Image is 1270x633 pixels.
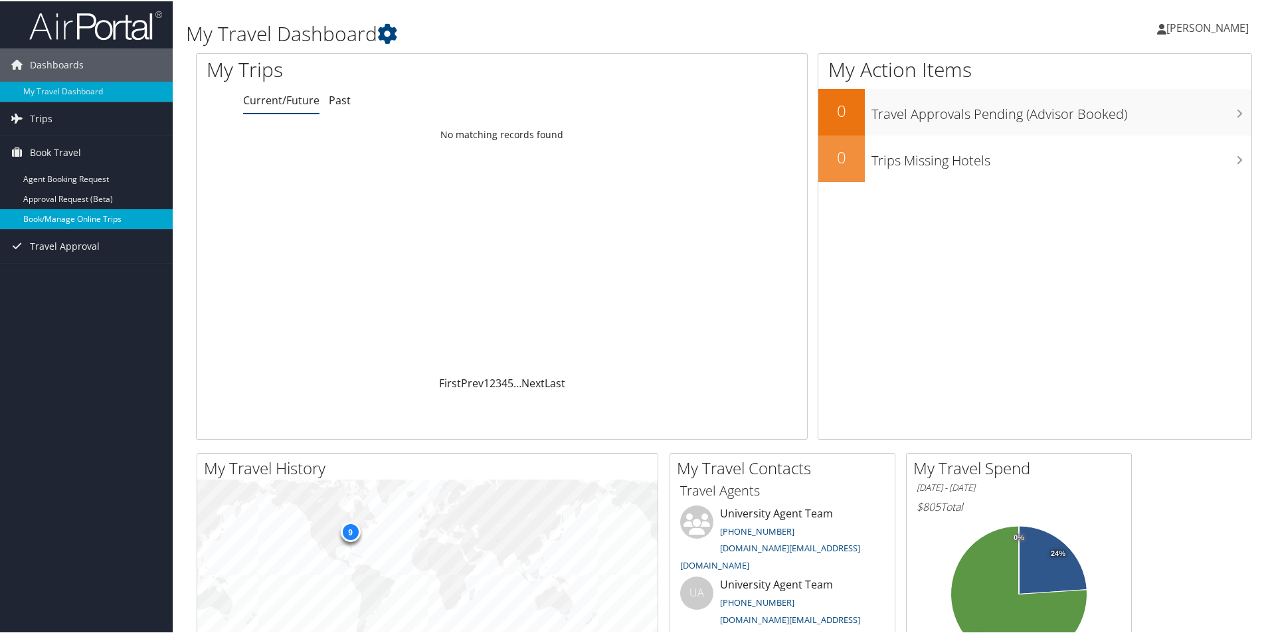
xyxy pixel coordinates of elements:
h2: 0 [818,98,865,121]
a: [DOMAIN_NAME][EMAIL_ADDRESS][DOMAIN_NAME] [680,541,860,570]
a: Prev [461,375,484,389]
h2: My Travel Contacts [677,456,895,478]
td: No matching records found [197,122,807,145]
a: First [439,375,461,389]
a: Current/Future [243,92,319,106]
h2: My Travel Spend [913,456,1131,478]
a: Last [545,375,565,389]
h6: Total [917,498,1121,513]
h2: My Travel History [204,456,658,478]
h3: Travel Approvals Pending (Advisor Booked) [871,97,1251,122]
h3: Travel Agents [680,480,885,499]
span: [PERSON_NAME] [1166,19,1249,34]
tspan: 0% [1014,533,1024,541]
span: Dashboards [30,47,84,80]
li: University Agent Team [674,504,891,575]
a: 3 [496,375,501,389]
a: [PERSON_NAME] [1157,7,1262,46]
tspan: 24% [1051,549,1065,557]
a: Past [329,92,351,106]
span: $805 [917,498,941,513]
img: airportal-logo.png [29,9,162,40]
h1: My Action Items [818,54,1251,82]
a: 0Trips Missing Hotels [818,134,1251,181]
a: 5 [507,375,513,389]
div: UA [680,575,713,608]
a: Next [521,375,545,389]
span: Travel Approval [30,228,100,262]
span: … [513,375,521,389]
h1: My Trips [207,54,543,82]
h2: 0 [818,145,865,167]
h6: [DATE] - [DATE] [917,480,1121,493]
a: 4 [501,375,507,389]
h3: Trips Missing Hotels [871,143,1251,169]
a: [PHONE_NUMBER] [720,524,794,536]
a: 0Travel Approvals Pending (Advisor Booked) [818,88,1251,134]
h1: My Travel Dashboard [186,19,903,46]
span: Book Travel [30,135,81,168]
a: 2 [490,375,496,389]
span: Trips [30,101,52,134]
a: 1 [484,375,490,389]
div: 9 [340,521,360,541]
a: [PHONE_NUMBER] [720,595,794,607]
